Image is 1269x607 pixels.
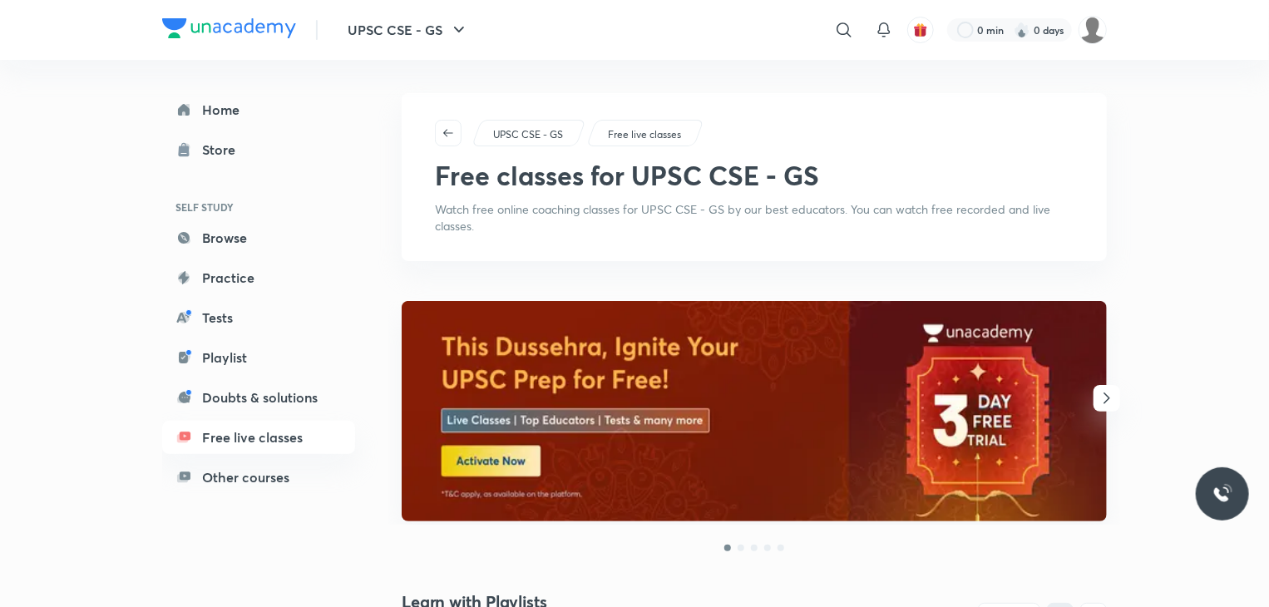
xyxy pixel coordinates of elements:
[162,221,355,254] a: Browse
[338,13,479,47] button: UPSC CSE - GS
[162,301,355,334] a: Tests
[493,127,563,142] p: UPSC CSE - GS
[162,133,355,166] a: Store
[1014,22,1030,38] img: streak
[162,341,355,374] a: Playlist
[162,18,296,42] a: Company Logo
[162,193,355,221] h6: SELF STUDY
[162,261,355,294] a: Practice
[491,127,566,142] a: UPSC CSE - GS
[402,301,1107,524] a: banner
[202,140,245,160] div: Store
[162,93,355,126] a: Home
[435,160,819,191] h1: Free classes for UPSC CSE - GS
[913,22,928,37] img: avatar
[162,381,355,414] a: Doubts & solutions
[162,461,355,494] a: Other courses
[162,421,355,454] a: Free live classes
[1079,16,1107,44] img: Anshika Pandey
[1212,484,1232,504] img: ttu
[907,17,934,43] button: avatar
[608,127,681,142] p: Free live classes
[162,18,296,38] img: Company Logo
[605,127,684,142] a: Free live classes
[402,301,1107,521] img: banner
[435,201,1074,234] p: Watch free online coaching classes for UPSC CSE - GS by our best educators. You can watch free re...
